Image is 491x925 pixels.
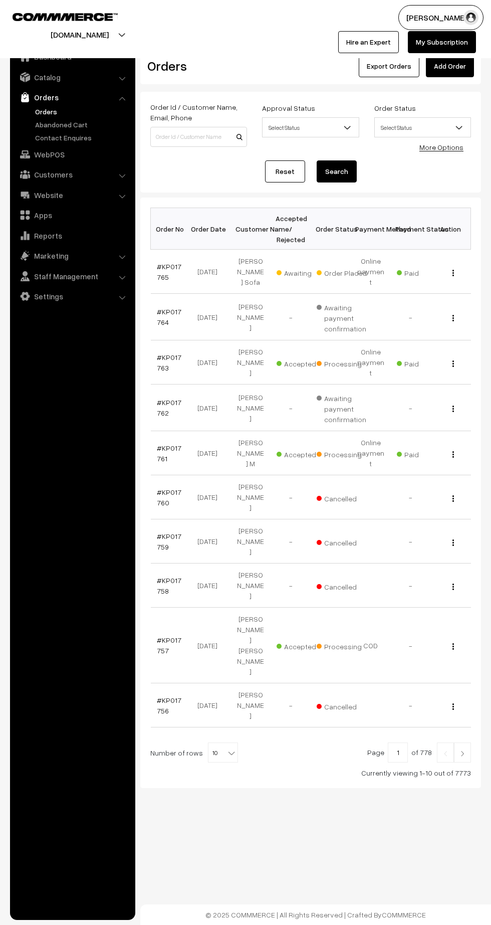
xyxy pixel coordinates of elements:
[13,267,132,285] a: Staff Management
[338,31,399,53] a: Hire an Expert
[157,636,181,655] a: #KP017757
[230,208,271,250] th: Customer Name
[16,22,144,47] button: [DOMAIN_NAME]
[157,307,181,326] a: #KP017764
[190,250,230,294] td: [DATE]
[271,294,311,340] td: -
[391,294,431,340] td: -
[190,294,230,340] td: [DATE]
[431,208,471,250] th: Action
[277,447,327,460] span: Accepted
[157,353,181,372] a: #KP017763
[398,5,483,30] button: [PERSON_NAME]
[382,910,426,919] a: COMMMERCE
[157,444,181,463] a: #KP017761
[190,519,230,564] td: [DATE]
[157,262,181,281] a: #KP017765
[463,10,478,25] img: user
[351,340,391,385] td: Online payment
[190,475,230,519] td: [DATE]
[33,132,132,143] a: Contact Enquires
[351,250,391,294] td: Online payment
[452,315,454,321] img: Menu
[157,696,181,715] a: #KP017756
[13,68,132,86] a: Catalog
[271,519,311,564] td: -
[317,699,367,712] span: Cancelled
[263,119,358,136] span: Select Status
[13,227,132,245] a: Reports
[271,475,311,519] td: -
[351,608,391,683] td: COD
[230,431,271,475] td: [PERSON_NAME] M
[452,360,454,367] img: Menu
[190,385,230,431] td: [DATE]
[317,639,367,652] span: Processing
[317,447,367,460] span: Processing
[408,31,476,53] a: My Subscription
[391,519,431,564] td: -
[277,639,327,652] span: Accepted
[419,143,463,151] a: More Options
[190,340,230,385] td: [DATE]
[190,431,230,475] td: [DATE]
[265,160,305,182] a: Reset
[317,160,357,182] button: Search
[157,576,181,595] a: #KP017758
[452,270,454,276] img: Menu
[441,751,450,757] img: Left
[230,475,271,519] td: [PERSON_NAME]
[397,265,447,278] span: Paid
[13,247,132,265] a: Marketing
[13,186,132,204] a: Website
[190,208,230,250] th: Order Date
[271,385,311,431] td: -
[374,117,471,137] span: Select Status
[230,608,271,683] td: [PERSON_NAME] [PERSON_NAME]
[391,564,431,608] td: -
[317,391,367,425] span: Awaiting payment confirmation
[277,265,327,278] span: Awaiting
[150,768,471,778] div: Currently viewing 1-10 out of 7773
[13,165,132,183] a: Customers
[140,904,491,925] footer: © 2025 COMMMERCE | All Rights Reserved | Crafted By
[271,564,311,608] td: -
[317,356,367,369] span: Processing
[452,584,454,590] img: Menu
[458,751,467,757] img: Right
[452,406,454,412] img: Menu
[13,10,100,22] a: COMMMERCE
[351,431,391,475] td: Online payment
[375,119,470,136] span: Select Status
[351,208,391,250] th: Payment Method
[230,340,271,385] td: [PERSON_NAME]
[13,88,132,106] a: Orders
[317,491,367,504] span: Cancelled
[150,748,203,758] span: Number of rows
[317,579,367,592] span: Cancelled
[230,519,271,564] td: [PERSON_NAME]
[452,451,454,458] img: Menu
[230,385,271,431] td: [PERSON_NAME]
[13,287,132,305] a: Settings
[317,535,367,548] span: Cancelled
[391,683,431,727] td: -
[397,356,447,369] span: Paid
[367,748,384,757] span: Page
[230,294,271,340] td: [PERSON_NAME]
[157,532,181,551] a: #KP017759
[13,13,118,21] img: COMMMERCE
[277,356,327,369] span: Accepted
[13,145,132,163] a: WebPOS
[190,683,230,727] td: [DATE]
[271,683,311,727] td: -
[426,55,474,77] a: Add Order
[452,643,454,650] img: Menu
[190,608,230,683] td: [DATE]
[190,564,230,608] td: [DATE]
[391,475,431,519] td: -
[271,208,311,250] th: Accepted / Rejected
[151,208,191,250] th: Order No
[391,385,431,431] td: -
[262,103,315,113] label: Approval Status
